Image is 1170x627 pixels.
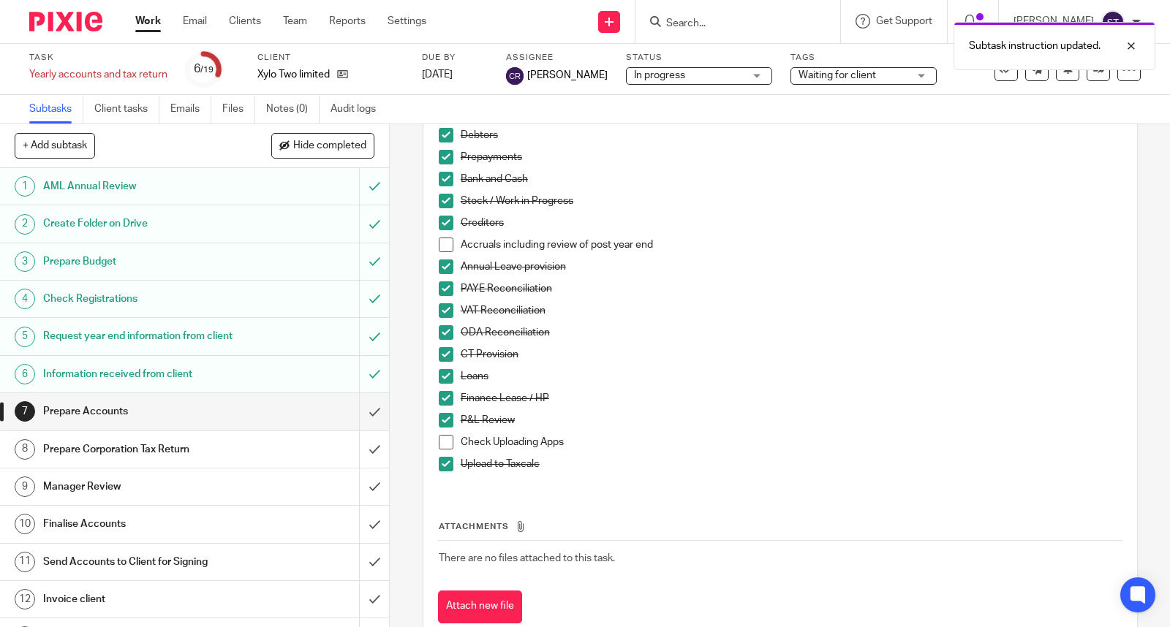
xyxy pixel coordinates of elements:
a: Work [135,14,161,28]
a: Settings [388,14,426,28]
a: Files [222,95,255,123]
p: Subtask instruction updated. [969,39,1101,53]
a: Subtasks [29,95,83,123]
p: Finance Lease / HP [461,391,1122,406]
span: [PERSON_NAME] [527,68,608,83]
span: In progress [634,70,685,80]
a: Audit logs [331,95,387,123]
button: Attach new file [438,590,522,623]
a: Team [283,14,307,28]
div: 6 [194,61,214,77]
a: Clients [229,14,261,28]
p: Creditors [461,216,1122,230]
button: Hide completed [271,133,374,158]
div: 7 [15,401,35,422]
a: Emails [170,95,211,123]
div: 12 [15,589,35,609]
p: ODA Reconciliation [461,325,1122,340]
label: Assignee [506,52,608,64]
a: Notes (0) [266,95,320,123]
div: 10 [15,514,35,534]
div: 3 [15,251,35,272]
span: Attachments [439,522,509,531]
h1: Prepare Accounts [43,400,244,422]
p: Bank and Cash [461,172,1122,186]
div: 6 [15,364,35,384]
div: 2 [15,214,35,235]
a: Email [183,14,207,28]
h1: AML Annual Review [43,175,244,197]
h1: Invoice client [43,588,244,610]
button: + Add subtask [15,133,95,158]
h1: Request year end information from client [43,325,244,347]
p: Loans [461,369,1122,384]
h1: Prepare Corporation Tax Return [43,438,244,460]
h1: Information received from client [43,363,244,385]
h1: Send Accounts to Client for Signing [43,551,244,573]
p: PAYE Reconciliation [461,281,1122,296]
a: Client tasks [94,95,159,123]
p: Debtors [461,128,1122,142]
h1: Manager Review [43,476,244,498]
h1: Create Folder on Drive [43,213,244,235]
span: [DATE] [422,69,453,80]
p: Stock / Work in Progress [461,194,1122,208]
div: 5 [15,327,35,347]
p: Annual Leave provision [461,259,1122,274]
h1: Check Registrations [43,288,244,310]
label: Task [29,52,167,64]
div: 11 [15,552,35,572]
p: P&L Review [461,413,1122,427]
div: Yearly accounts and tax return [29,67,167,82]
p: Prepayments [461,150,1122,164]
span: There are no files attached to this task. [439,553,615,563]
span: Hide completed [293,140,366,152]
label: Client [257,52,404,64]
span: Waiting for client [799,70,876,80]
img: Pixie [29,12,102,31]
p: Xylo Two limited [257,67,330,82]
div: 9 [15,476,35,497]
p: Accruals including review of post year end [461,237,1122,252]
img: svg%3E [506,67,524,85]
p: CT Provision [461,347,1122,362]
p: Check Uploading Apps [461,435,1122,449]
div: 4 [15,289,35,309]
img: svg%3E [1101,10,1125,34]
label: Due by [422,52,488,64]
h1: Prepare Budget [43,251,244,273]
a: Reports [329,14,366,28]
p: VAT Reconciliation [461,303,1122,318]
div: 8 [15,439,35,460]
small: /19 [200,66,214,74]
div: 1 [15,176,35,197]
h1: Finalise Accounts [43,513,244,535]
p: Upload to Taxcalc [461,457,1122,471]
